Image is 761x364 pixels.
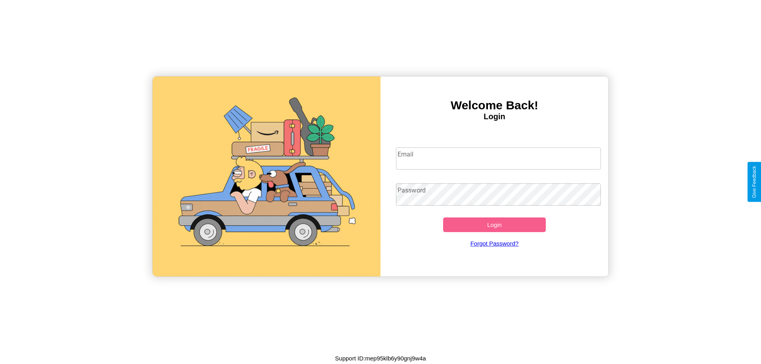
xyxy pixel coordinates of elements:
[380,99,608,112] h3: Welcome Back!
[335,353,426,364] p: Support ID: mep95klb6y90gnj9w4a
[153,76,380,276] img: gif
[392,232,597,255] a: Forgot Password?
[751,166,757,198] div: Give Feedback
[443,217,546,232] button: Login
[380,112,608,121] h4: Login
